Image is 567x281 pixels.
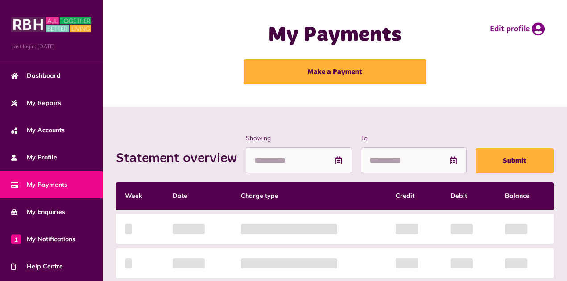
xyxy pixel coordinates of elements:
span: 1 [11,234,21,244]
span: My Accounts [11,126,65,135]
span: My Notifications [11,235,75,244]
span: My Enquiries [11,207,65,217]
h1: My Payments [228,22,442,48]
span: My Payments [11,180,67,189]
a: Make a Payment [244,59,426,84]
span: My Profile [11,153,57,162]
a: Edit profile [490,22,545,36]
span: Last login: [DATE] [11,42,91,50]
span: My Repairs [11,98,61,108]
span: Dashboard [11,71,61,80]
span: Help Centre [11,262,63,271]
img: MyRBH [11,16,91,34]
